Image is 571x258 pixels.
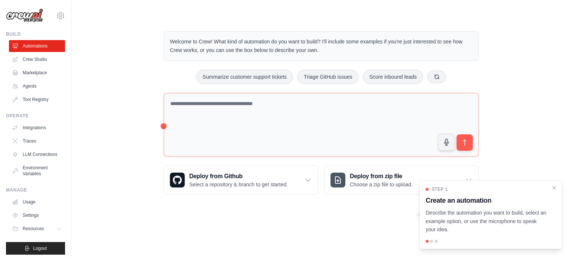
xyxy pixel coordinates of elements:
h3: Create an automation [426,195,547,206]
a: Usage [9,196,65,208]
p: Describe the automation you want to build, select an example option, or use the microphone to spe... [426,209,547,234]
a: Automations [9,40,65,52]
button: Close walkthrough [551,185,557,191]
a: Environment Variables [9,162,65,180]
img: Logo [6,9,43,23]
p: Choose a zip file to upload. [350,181,413,188]
span: Logout [33,245,47,251]
button: Logout [6,242,65,255]
h3: Deploy from Github [189,172,288,181]
a: Integrations [9,122,65,134]
a: Tool Registry [9,94,65,105]
a: Crew Studio [9,53,65,65]
h3: Deploy from zip file [350,172,413,181]
button: Score inbound leads [363,70,423,84]
p: Welcome to Crew! What kind of automation do you want to build? I'll include some examples if you'... [170,37,472,55]
a: Traces [9,135,65,147]
div: Operate [6,113,65,119]
span: Resources [23,226,44,232]
button: Resources [9,223,65,235]
span: Step 1 [432,186,448,192]
a: Marketplace [9,67,65,79]
div: Build [6,31,65,37]
button: Triage GitHub issues [297,70,358,84]
a: Agents [9,80,65,92]
a: LLM Connections [9,148,65,160]
div: Manage [6,187,65,193]
a: Settings [9,209,65,221]
button: Summarize customer support tickets [196,70,293,84]
p: Select a repository & branch to get started. [189,181,288,188]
